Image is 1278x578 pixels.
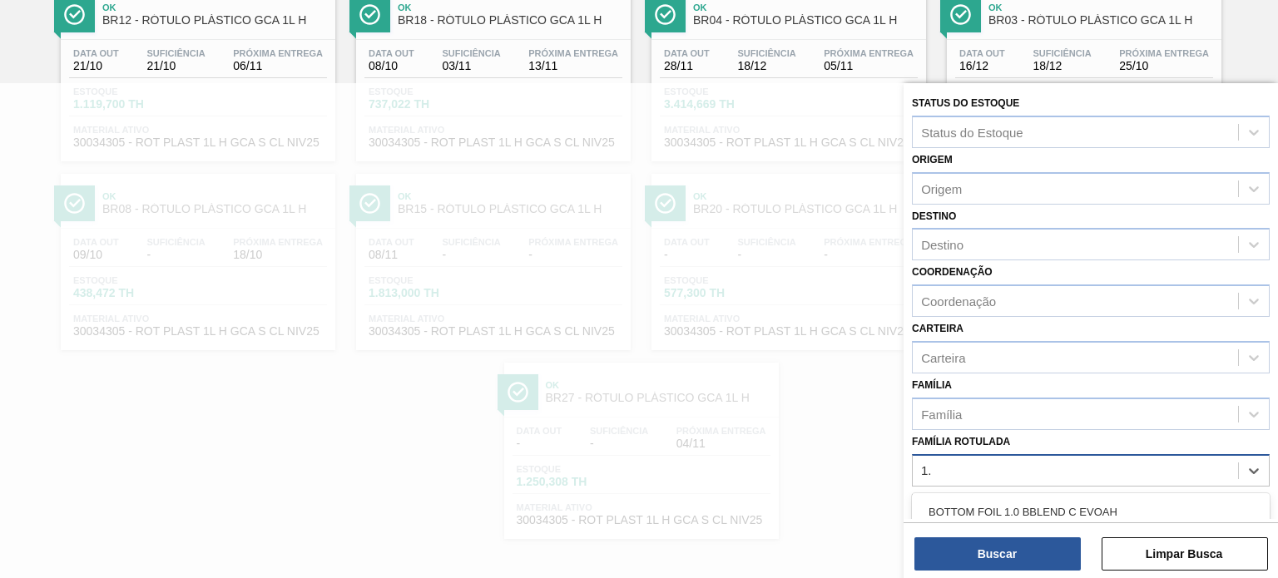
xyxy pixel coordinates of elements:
span: Próxima Entrega [233,48,323,58]
span: 21/10 [73,60,119,72]
span: 21/10 [146,60,205,72]
span: BR12 - RÓTULO PLÁSTICO GCA 1L H [102,14,327,27]
span: Ok [693,2,918,12]
img: Ícone [655,4,676,25]
span: Data out [73,48,119,58]
div: Coordenação [921,294,996,309]
span: Data out [959,48,1005,58]
div: Status do Estoque [921,125,1023,139]
span: 13/11 [528,60,618,72]
label: Destino [912,210,956,222]
img: Ícone [64,4,85,25]
div: Origem [921,181,962,195]
span: Próxima Entrega [528,48,618,58]
span: BR04 - RÓTULO PLÁSTICO GCA 1L H [693,14,918,27]
div: Destino [921,238,963,252]
span: Data out [664,48,710,58]
div: BOTTOM FOIL 1.0 BBLEND C EVOAH [912,496,1270,527]
span: Ok [988,2,1213,12]
span: 18/12 [1033,60,1091,72]
span: Suficiência [1033,48,1091,58]
span: 08/10 [369,60,414,72]
label: Material ativo [912,492,995,504]
div: Família [921,407,962,421]
label: Coordenação [912,266,993,278]
span: Ok [398,2,622,12]
label: Família [912,379,952,391]
span: Suficiência [442,48,500,58]
span: Suficiência [737,48,795,58]
div: Carteira [921,350,965,364]
span: 18/12 [737,60,795,72]
span: BR18 - RÓTULO PLÁSTICO GCA 1L H [398,14,622,27]
span: BR03 - RÓTULO PLÁSTICO GCA 1L H [988,14,1213,27]
label: Família Rotulada [912,436,1010,447]
span: 25/10 [1119,60,1209,72]
span: 28/11 [664,60,710,72]
span: Suficiência [146,48,205,58]
span: Próxima Entrega [824,48,914,58]
span: Data out [369,48,414,58]
img: Ícone [950,4,971,25]
span: 03/11 [442,60,500,72]
img: Ícone [359,4,380,25]
span: 05/11 [824,60,914,72]
span: 06/11 [233,60,323,72]
span: 16/12 [959,60,1005,72]
span: Ok [102,2,327,12]
label: Origem [912,154,953,165]
span: Próxima Entrega [1119,48,1209,58]
label: Status do Estoque [912,97,1019,109]
label: Carteira [912,323,963,334]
